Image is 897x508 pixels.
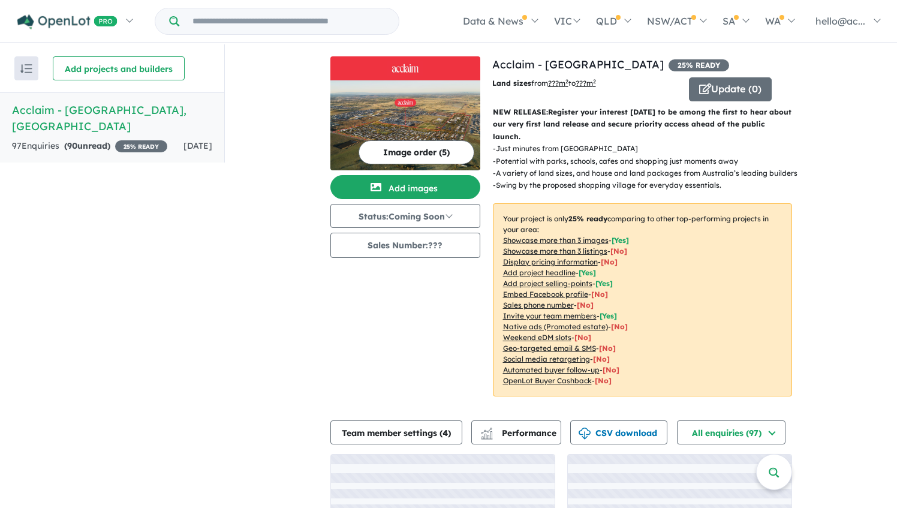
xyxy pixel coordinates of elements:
[492,77,680,89] p: from
[610,247,627,255] span: [ No ]
[492,58,664,71] a: Acclaim - [GEOGRAPHIC_DATA]
[601,257,618,266] span: [ No ]
[330,56,480,170] a: Acclaim - Donnybrook LogoAcclaim - Donnybrook
[330,233,480,258] button: Sales Number:???
[330,204,480,228] button: Status:Coming Soon
[548,79,568,88] u: ??? m
[330,175,480,199] button: Add images
[815,15,865,27] span: hello@ac...
[330,80,480,170] img: Acclaim - Donnybrook
[503,268,576,277] u: Add project headline
[503,344,596,353] u: Geo-targeted email & SMS
[12,102,212,134] h5: Acclaim - [GEOGRAPHIC_DATA] , [GEOGRAPHIC_DATA]
[17,14,118,29] img: Openlot PRO Logo White
[689,77,772,101] button: Update (0)
[503,365,600,374] u: Automated buyer follow-up
[599,344,616,353] span: [No]
[503,322,608,331] u: Native ads (Promoted estate)
[503,311,597,320] u: Invite your team members
[503,257,598,266] u: Display pricing information
[53,56,185,80] button: Add projects and builders
[493,167,802,179] p: - A variety of land sizes, and house and land packages from Australia’s leading builders
[565,78,568,85] sup: 2
[568,214,607,223] b: 25 % ready
[503,376,592,385] u: OpenLot Buyer Cashback
[471,420,561,444] button: Performance
[503,300,574,309] u: Sales phone number
[591,290,608,299] span: [ No ]
[492,79,531,88] b: Land sizes
[669,59,729,71] span: 25 % READY
[570,420,667,444] button: CSV download
[503,333,571,342] u: Weekend eDM slots
[20,64,32,73] img: sort.svg
[493,179,802,191] p: - Swing by the proposed shopping village for everyday essentials.
[503,279,592,288] u: Add project selling-points
[182,8,396,34] input: Try estate name, suburb, builder or developer
[576,79,596,88] u: ???m
[577,300,594,309] span: [ No ]
[67,140,77,151] span: 90
[115,140,167,152] span: 25 % READY
[579,268,596,277] span: [ Yes ]
[677,420,785,444] button: All enquiries (97)
[600,311,617,320] span: [ Yes ]
[493,155,802,167] p: - Potential with parks, schools, cafes and shopping just moments away
[503,354,590,363] u: Social media retargeting
[183,140,212,151] span: [DATE]
[12,139,167,154] div: 97 Enquir ies
[503,236,609,245] u: Showcase more than 3 images
[595,376,612,385] span: [No]
[483,428,556,438] span: Performance
[603,365,619,374] span: [No]
[493,203,792,396] p: Your project is only comparing to other top-performing projects in your area: - - - - - - - - - -...
[64,140,110,151] strong: ( unread)
[593,78,596,85] sup: 2
[359,140,474,164] button: Image order (5)
[330,420,462,444] button: Team member settings (4)
[503,290,588,299] u: Embed Facebook profile
[593,354,610,363] span: [No]
[493,143,802,155] p: - Just minutes from [GEOGRAPHIC_DATA]
[481,428,492,434] img: line-chart.svg
[568,79,596,88] span: to
[611,322,628,331] span: [No]
[595,279,613,288] span: [ Yes ]
[612,236,629,245] span: [ Yes ]
[443,428,448,438] span: 4
[335,61,475,76] img: Acclaim - Donnybrook Logo
[574,333,591,342] span: [No]
[481,431,493,439] img: bar-chart.svg
[503,247,607,255] u: Showcase more than 3 listings
[579,428,591,440] img: download icon
[493,106,792,143] p: NEW RELEASE:Register your interest [DATE] to be among the first to hear about our very first land...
